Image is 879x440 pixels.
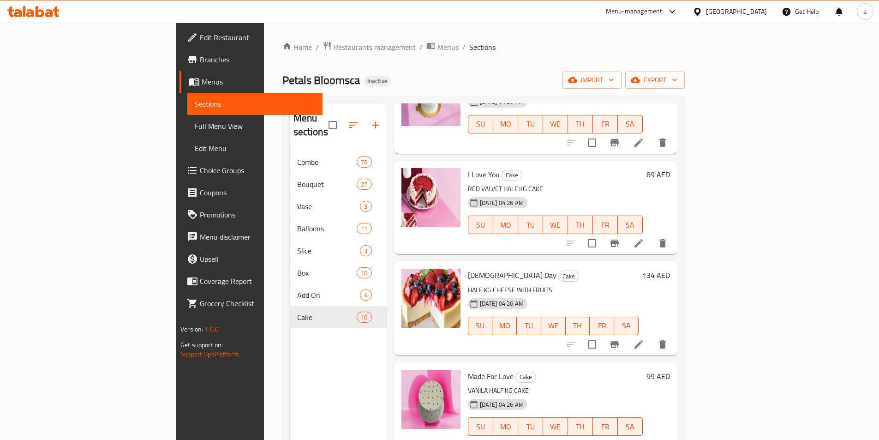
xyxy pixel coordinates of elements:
span: MO [497,117,514,131]
span: Select to update [582,234,602,253]
span: TU [522,420,539,434]
span: Box [297,267,357,278]
a: Full Menu View [187,115,323,137]
span: Edit Menu [195,143,315,154]
span: 3 [360,247,371,255]
span: [DATE] 04:26 AM [476,299,527,308]
span: TH [569,319,586,332]
span: SU [472,319,489,332]
span: WE [545,319,562,332]
span: SA [622,420,639,434]
span: TU [522,117,539,131]
button: FR [593,417,618,436]
button: delete [652,232,674,254]
span: Branches [200,54,315,65]
span: Menus [202,76,315,87]
h6: 99 AED [646,370,670,383]
span: TH [572,420,589,434]
span: Select to update [582,133,602,152]
span: SU [472,117,490,131]
span: TU [522,218,539,232]
button: export [625,72,685,89]
span: FR [597,218,614,232]
div: Combo76 [290,151,387,173]
div: items [357,312,371,323]
span: [DATE] 04:26 AM [476,199,527,207]
button: delete [652,333,674,356]
div: items [360,245,371,256]
span: Inactive [364,77,391,85]
div: Cake [558,271,579,282]
span: [DATE] 04:26 AM [476,400,527,409]
a: Promotions [179,204,323,226]
span: Edit Restaurant [200,32,315,43]
span: 11 [357,224,371,233]
button: TU [518,115,543,133]
span: SA [618,319,635,332]
h6: 134 AED [642,269,670,282]
span: Cake [297,312,357,323]
div: Combo [297,157,357,168]
a: Edit Menu [187,137,323,159]
div: items [357,223,371,234]
span: Coupons [200,187,315,198]
div: items [360,201,371,212]
span: Select to update [582,335,602,354]
button: WE [543,216,568,234]
a: Coupons [179,181,323,204]
span: Grocery Checklist [200,298,315,309]
a: Support.OpsPlatform [180,348,239,360]
a: Edit Restaurant [179,26,323,48]
p: RED VALVET HALF KG CAKE [468,183,643,195]
div: Vase [297,201,360,212]
a: Sections [187,93,323,115]
button: FR [590,317,614,335]
span: Sections [195,98,315,109]
a: Edit menu item [633,339,644,350]
span: MO [496,319,513,332]
span: Upsell [200,253,315,265]
button: Branch-specific-item [604,132,626,154]
a: Upsell [179,248,323,270]
img: Made For Love [401,370,460,429]
a: Edit menu item [633,238,644,249]
span: Menus [437,42,459,53]
button: WE [541,317,566,335]
div: Inactive [364,76,391,87]
button: FR [593,216,618,234]
span: SU [472,420,490,434]
button: Branch-specific-item [604,333,626,356]
p: VANILA HALF KG CAKE [468,385,643,397]
a: Menu disclaimer [179,226,323,248]
span: 76 [357,158,371,167]
a: Choice Groups [179,159,323,181]
span: 10 [357,269,371,277]
span: Menu disclaimer [200,231,315,242]
div: Balloons11 [290,217,387,240]
a: Edit menu item [633,137,644,148]
span: SA [622,218,639,232]
span: Get support on: [180,339,223,351]
span: Restaurants management [334,42,416,53]
div: Cake [515,372,536,383]
a: Grocery Checklist [179,292,323,314]
button: SA [614,317,639,335]
span: Balloons [297,223,357,234]
span: Coverage Report [200,276,315,287]
nav: Menu sections [290,147,387,332]
span: TH [572,218,589,232]
button: SA [618,216,643,234]
span: Slice [297,245,360,256]
button: TU [518,216,543,234]
div: [GEOGRAPHIC_DATA] [706,6,767,17]
a: Restaurants management [323,41,416,53]
span: WE [547,117,564,131]
div: Box10 [290,262,387,284]
span: Bouquet [297,179,357,190]
span: FR [597,117,614,131]
div: Vase3 [290,195,387,217]
span: Sort sections [342,114,365,136]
